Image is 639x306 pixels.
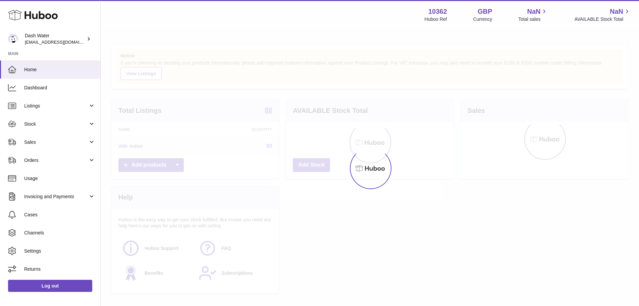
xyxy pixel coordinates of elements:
[518,7,548,23] a: NaN Total sales
[574,16,631,23] span: AVAILABLE Stock Total
[425,16,447,23] div: Huboo Ref
[24,157,88,164] span: Orders
[24,175,95,182] span: Usage
[24,139,88,145] span: Sales
[24,103,88,109] span: Listings
[24,212,95,218] span: Cases
[24,193,88,200] span: Invoicing and Payments
[24,67,95,73] span: Home
[8,280,92,292] a: Log out
[25,39,99,45] span: [EMAIL_ADDRESS][DOMAIN_NAME]
[610,7,623,16] span: NaN
[24,121,88,127] span: Stock
[25,33,85,45] div: Dash Water
[24,230,95,236] span: Channels
[24,248,95,254] span: Settings
[527,7,540,16] span: NaN
[518,16,548,23] span: Total sales
[24,266,95,272] span: Returns
[473,16,492,23] div: Currency
[478,7,492,16] strong: GBP
[574,7,631,23] a: NaN AVAILABLE Stock Total
[428,7,447,16] strong: 10362
[8,34,18,44] img: internalAdmin-10362@internal.huboo.com
[24,85,95,91] span: Dashboard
